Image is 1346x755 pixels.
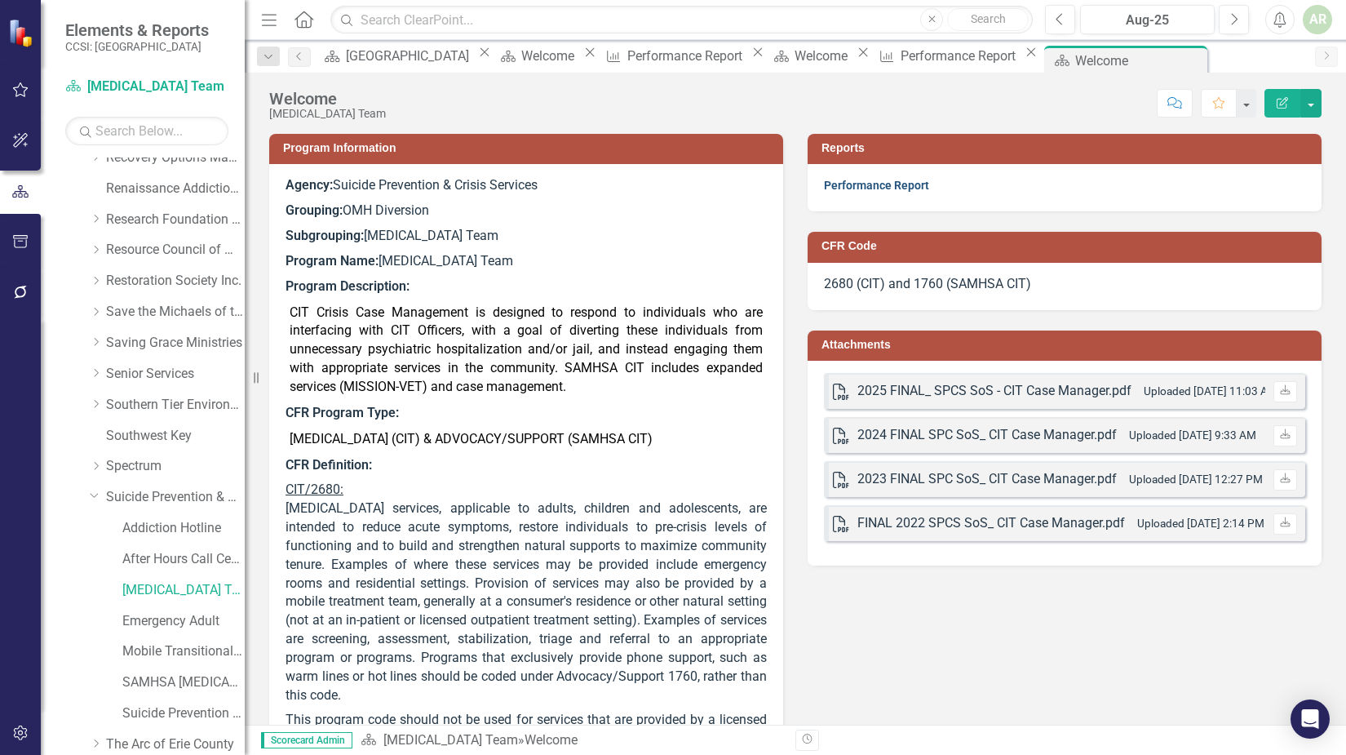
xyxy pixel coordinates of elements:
strong: Program Description: [286,278,410,294]
a: Saving Grace Ministries [106,334,245,353]
p: OMH Diversion [286,198,767,224]
a: Addiction Hotline [122,519,245,538]
div: Welcome [1075,51,1203,71]
span: 2680 (CIT) and 1760 (SAMHSA CIT) [824,276,1031,291]
a: Suicide Prevention & Crisis Services [106,488,245,507]
span: Scorecard Admin [261,732,352,748]
button: Aug-25 [1080,5,1215,34]
a: After Hours Call Center [122,550,245,569]
a: Mobile Transitional Support [122,642,245,661]
a: Spectrum [106,457,245,476]
a: [MEDICAL_DATA] Team [65,78,228,96]
a: Renaissance Addiction Services, Inc. [106,180,245,198]
a: [GEOGRAPHIC_DATA] [319,46,474,66]
div: Open Intercom Messenger [1291,699,1330,739]
a: Restoration Society Inc. [106,272,245,291]
a: Southwest Key [106,427,245,446]
div: Welcome [525,732,578,748]
small: CCSI: [GEOGRAPHIC_DATA] [65,40,209,53]
button: Search [947,8,1029,31]
h3: Program Information [283,142,775,154]
a: Performance Report [874,46,1021,66]
div: FINAL 2022 SPCS SoS_ CIT Case Manager.pdf [857,514,1125,533]
span: Elements & Reports [65,20,209,40]
div: » [361,731,783,750]
small: Uploaded [DATE] 12:27 PM [1129,473,1263,486]
input: Search Below... [65,117,228,145]
a: Senior Services [106,365,245,384]
p: [MEDICAL_DATA] Team [286,249,767,274]
h3: Attachments [821,339,1313,351]
p: Suicide Prevention & Crisis Services [286,176,767,198]
button: AR [1303,5,1332,34]
strong: CFR Program Type: [286,405,399,420]
a: Recovery Options Made Easy [106,149,245,167]
u: CIT/2680: [286,482,343,497]
td: CIT Crisis Case Management is designed to respond to individuals who are interfacing with CIT Off... [286,300,767,401]
a: SAMHSA [MEDICAL_DATA] Team [122,673,245,692]
small: Uploaded [DATE] 9:33 AM [1129,429,1256,442]
div: Performance Report [627,46,747,66]
strong: Program Name: [286,253,379,269]
input: Search ClearPoint... [330,6,1033,34]
a: Welcome [494,46,579,66]
a: [MEDICAL_DATA] Team [383,732,518,748]
div: [MEDICAL_DATA] Team [269,108,386,120]
a: Resource Council of WNY [106,241,245,260]
img: ClearPoint Strategy [8,18,37,47]
div: Welcome [795,46,852,66]
div: 2025 FINAL_ SPCS SoS - CIT Case Manager.pdf [857,382,1131,401]
a: Suicide Prevention Coalition [122,704,245,723]
span: Search [971,12,1006,25]
strong: Grouping: [286,202,343,218]
a: Southern Tier Environments for Living [106,396,245,415]
div: Welcome [269,90,386,108]
h3: Reports [821,142,1313,154]
div: 2023 FINAL SPC SoS_ CIT Case Manager.pdf [857,470,1117,489]
a: Research Foundation of SUNY [106,211,245,229]
a: The Arc of Erie County [106,735,245,754]
small: Uploaded [DATE] 11:03 AM [1144,384,1277,397]
strong: Agency: [286,177,333,193]
p: [MEDICAL_DATA] Team [286,224,767,249]
div: Welcome [521,46,579,66]
td: [MEDICAL_DATA] (CIT) & ADVOCACY/SUPPORT (SAMHSA CIT) [286,426,767,453]
span: [MEDICAL_DATA] services, applicable to adults, children and adolescents, are intended to reduce a... [286,500,767,702]
a: [MEDICAL_DATA] Team [122,581,245,600]
a: Welcome [768,46,852,66]
strong: CFR Definition: [286,457,372,473]
small: Uploaded [DATE] 2:14 PM [1137,517,1264,530]
div: 2024 FINAL SPC SoS_ CIT Case Manager.pdf [857,426,1117,445]
strong: Subgrouping: [286,228,364,243]
div: [GEOGRAPHIC_DATA] [346,46,474,66]
a: Performance Report [824,179,929,192]
a: Emergency Adult [122,612,245,631]
div: Aug-25 [1086,11,1209,30]
a: Save the Michaels of the World [106,303,245,322]
a: Performance Report [600,46,747,66]
div: Performance Report [901,46,1021,66]
h3: CFR Code [821,240,1313,252]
